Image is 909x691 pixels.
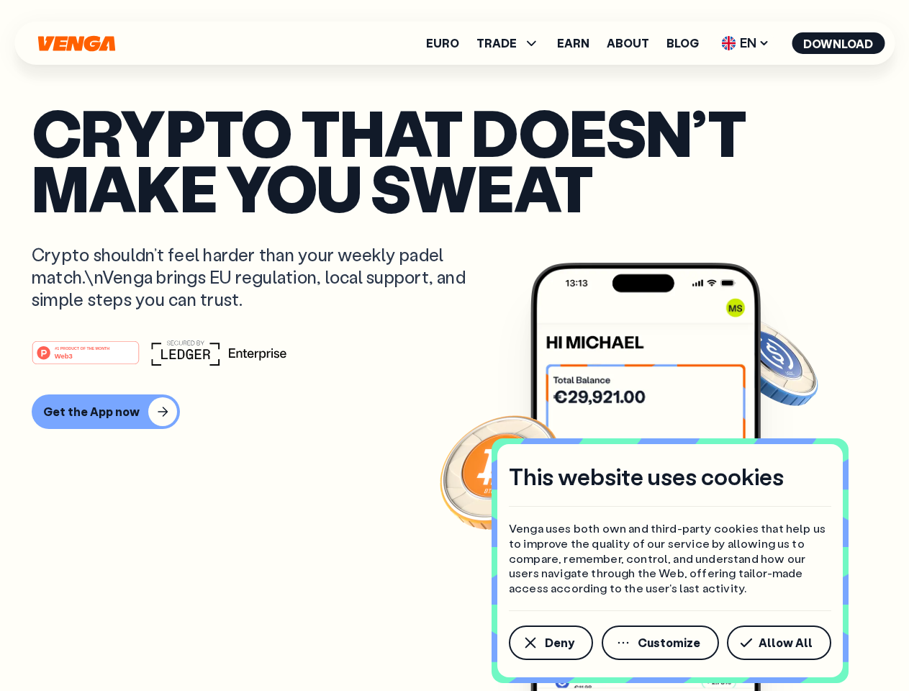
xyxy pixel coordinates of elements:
img: flag-uk [721,36,736,50]
span: Deny [545,637,574,649]
span: Allow All [759,637,813,649]
tspan: Web3 [55,351,73,359]
button: Allow All [727,625,831,660]
a: Blog [666,37,699,49]
div: Get the App now [43,405,140,419]
span: EN [716,32,774,55]
img: USDC coin [718,310,821,413]
span: TRADE [476,37,517,49]
button: Download [792,32,885,54]
h4: This website uses cookies [509,461,784,492]
span: Customize [638,637,700,649]
svg: Home [36,35,117,52]
button: Get the App now [32,394,180,429]
p: Crypto that doesn’t make you sweat [32,104,877,214]
p: Crypto shouldn’t feel harder than your weekly padel match.\nVenga brings EU regulation, local sup... [32,243,487,311]
a: About [607,37,649,49]
button: Customize [602,625,719,660]
a: Euro [426,37,459,49]
a: Get the App now [32,394,877,429]
p: Venga uses both own and third-party cookies that help us to improve the quality of our service by... [509,521,831,596]
a: #1 PRODUCT OF THE MONTHWeb3 [32,349,140,368]
span: TRADE [476,35,540,52]
button: Deny [509,625,593,660]
a: Earn [557,37,589,49]
img: Bitcoin [437,407,566,536]
tspan: #1 PRODUCT OF THE MONTH [55,345,109,350]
